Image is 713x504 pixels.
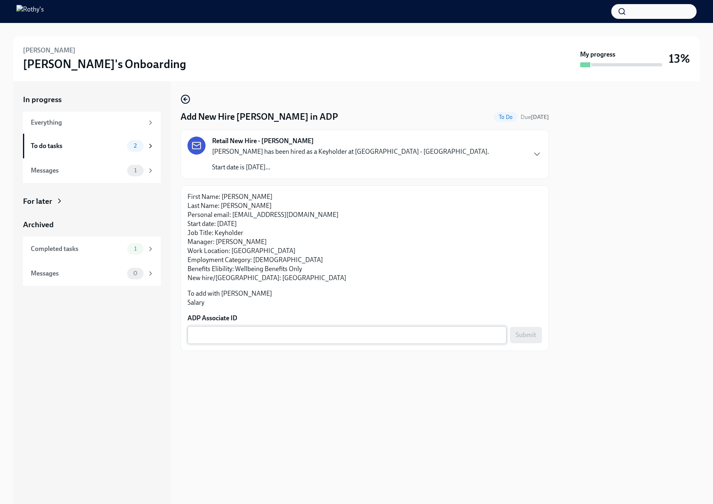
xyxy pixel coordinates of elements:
img: Rothy's [16,5,44,18]
div: Everything [31,118,144,127]
label: ADP Associate ID [187,314,542,323]
div: Messages [31,269,124,278]
a: Messages0 [23,261,161,286]
div: Completed tasks [31,244,124,253]
span: To Do [494,114,517,120]
h3: 13% [669,51,690,66]
p: To add with [PERSON_NAME] Salary [187,289,542,307]
span: 0 [128,270,142,276]
div: Messages [31,166,124,175]
strong: [DATE] [531,114,549,121]
p: [PERSON_NAME] has been hired as a Keyholder at [GEOGRAPHIC_DATA] - [GEOGRAPHIC_DATA]. [212,147,489,156]
h3: [PERSON_NAME]'s Onboarding [23,57,186,71]
span: Due [521,114,549,121]
div: For later [23,196,52,207]
div: To do tasks [31,141,124,151]
span: 2 [129,143,142,149]
a: In progress [23,94,161,105]
span: 1 [129,246,142,252]
a: Messages1 [23,158,161,183]
p: First Name: [PERSON_NAME] Last Name: [PERSON_NAME] Personal email: [EMAIL_ADDRESS][DOMAIN_NAME] S... [187,192,542,283]
h4: Add New Hire [PERSON_NAME] in ADP [181,111,338,123]
strong: My progress [580,50,615,59]
span: 1 [129,167,142,173]
p: Start date is [DATE]... [212,163,489,172]
a: Everything [23,112,161,134]
strong: Retail New Hire - [PERSON_NAME] [212,137,314,146]
h6: [PERSON_NAME] [23,46,75,55]
a: Archived [23,219,161,230]
a: To do tasks2 [23,134,161,158]
a: Completed tasks1 [23,237,161,261]
a: For later [23,196,161,207]
span: September 15th, 2025 09:00 [521,113,549,121]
